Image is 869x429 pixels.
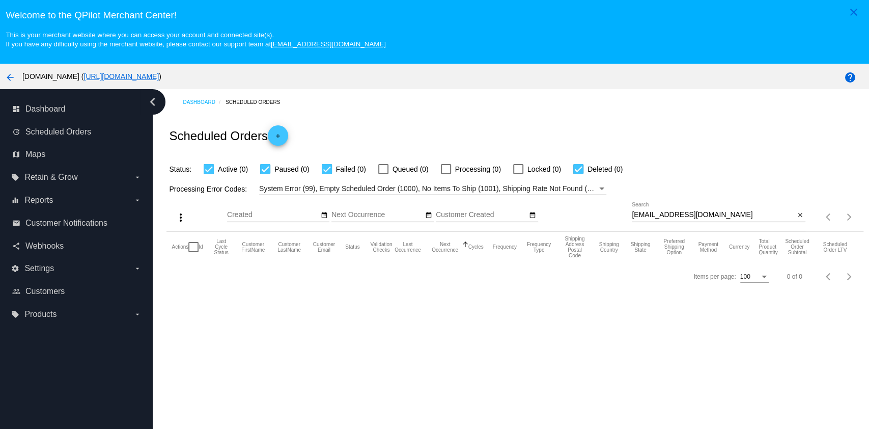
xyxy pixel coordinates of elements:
span: Dashboard [25,104,65,114]
mat-icon: arrow_back [4,71,16,84]
div: Items per page: [693,273,736,280]
button: Change sorting for Frequency [493,244,517,250]
a: update Scheduled Orders [12,124,142,140]
mat-select: Filter by Processing Error Codes [259,182,606,195]
a: Dashboard [183,94,226,110]
i: equalizer [11,196,19,204]
span: 100 [740,273,750,280]
button: Previous page [819,266,839,287]
span: Locked (0) [527,163,561,175]
span: Customers [25,287,65,296]
span: Paused (0) [274,163,309,175]
span: Scheduled Orders [25,127,91,137]
mat-icon: help [844,71,856,84]
mat-icon: more_vert [175,211,187,224]
span: Processing (0) [455,163,501,175]
mat-icon: close [796,211,803,220]
span: Active (0) [218,163,248,175]
mat-header-cell: Validation Checks [369,232,394,262]
i: local_offer [11,173,19,181]
a: share Webhooks [12,238,142,254]
mat-header-cell: Total Product Quantity [759,232,782,262]
i: arrow_drop_down [133,196,142,204]
button: Change sorting for CustomerEmail [312,242,337,253]
button: Previous page [819,207,839,227]
a: map Maps [12,146,142,163]
i: update [12,128,20,136]
button: Change sorting for PreferredShippingOption [660,238,687,255]
h2: Scheduled Orders [169,125,288,146]
span: Customer Notifications [25,219,107,228]
i: people_outline [12,287,20,296]
button: Change sorting for CurrencyIso [729,244,750,250]
button: Change sorting for NextOccurrenceUtc [431,242,459,253]
button: Change sorting for LifetimeValue [821,242,849,253]
i: arrow_drop_down [133,264,142,273]
button: Change sorting for ShippingState [629,242,651,253]
a: [URL][DOMAIN_NAME] [83,72,159,81]
mat-select: Items per page: [740,274,769,281]
button: Next page [839,266,859,287]
span: Failed (0) [336,163,366,175]
input: Next Occurrence [331,211,423,219]
span: Status: [169,165,191,173]
mat-icon: date_range [425,211,432,220]
button: Clear [795,210,805,221]
span: Processing Error Codes: [169,185,247,193]
button: Change sorting for LastProcessingCycleId [212,238,231,255]
span: Products [24,310,57,319]
span: Reports [24,196,53,205]
i: share [12,242,20,250]
span: Retain & Grow [24,173,77,182]
mat-header-cell: Actions [172,232,188,262]
a: dashboard Dashboard [12,101,142,117]
a: [EMAIL_ADDRESS][DOMAIN_NAME] [271,40,386,48]
a: Scheduled Orders [226,94,289,110]
mat-icon: add [272,132,284,145]
span: Settings [24,264,54,273]
mat-icon: date_range [529,211,536,220]
button: Change sorting for ShippingCountry [598,242,621,253]
button: Change sorting for Status [345,244,359,250]
span: Maps [25,150,45,159]
button: Next page [839,207,859,227]
mat-icon: date_range [321,211,328,220]
i: local_offer [11,310,19,318]
div: 0 of 0 [787,273,802,280]
mat-icon: close [848,6,860,18]
small: This is your merchant website where you can access your account and connected site(s). If you hav... [6,31,385,48]
i: email [12,219,20,227]
i: arrow_drop_down [133,310,142,318]
button: Change sorting for ShippingPostcode [561,236,588,258]
input: Customer Created [436,211,527,219]
i: arrow_drop_down [133,173,142,181]
span: Queued (0) [393,163,429,175]
a: people_outline Customers [12,283,142,300]
button: Change sorting for Subtotal [782,238,812,255]
input: Search [632,211,795,219]
span: [DOMAIN_NAME] ( ) [22,72,161,81]
a: email Customer Notifications [12,215,142,231]
button: Change sorting for CustomerFirstName [240,242,267,253]
button: Change sorting for LastOccurrenceUtc [394,242,422,253]
span: Deleted (0) [587,163,623,175]
button: Change sorting for FrequencyType [526,242,552,253]
span: Webhooks [25,242,64,251]
i: dashboard [12,105,20,113]
input: Created [227,211,319,219]
i: chevron_left [145,94,161,110]
button: Change sorting for Id [199,244,203,250]
button: Change sorting for Cycles [468,244,484,250]
i: settings [11,264,19,273]
i: map [12,150,20,158]
h3: Welcome to the QPilot Merchant Center! [6,10,863,21]
button: Change sorting for PaymentMethod.Type [697,242,720,253]
button: Change sorting for CustomerLastName [276,242,303,253]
